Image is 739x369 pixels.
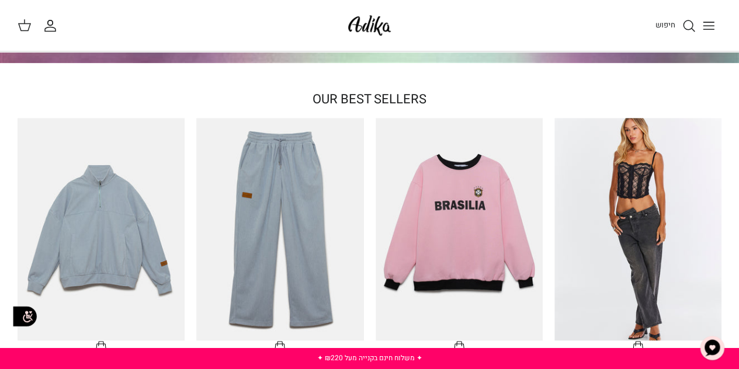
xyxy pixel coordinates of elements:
a: סווטשירט Brazilian Kid [376,118,543,356]
button: צ'אט [695,330,730,365]
a: החשבון שלי [43,19,62,33]
button: Toggle menu [696,13,721,39]
img: Adika IL [345,12,394,39]
img: accessibility_icon02.svg [9,300,41,332]
a: ג׳ינס All Or Nothing קריס-קרוס | BOYFRIEND [554,118,721,356]
a: OUR BEST SELLERS [313,90,426,109]
a: חיפוש [655,19,696,33]
a: סווטשירט City Strolls אוברסייז [18,118,185,356]
a: מכנסי טרנינג City strolls [196,118,363,356]
a: ✦ משלוח חינם בקנייה מעל ₪220 ✦ [317,353,422,363]
span: חיפוש [655,19,675,30]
